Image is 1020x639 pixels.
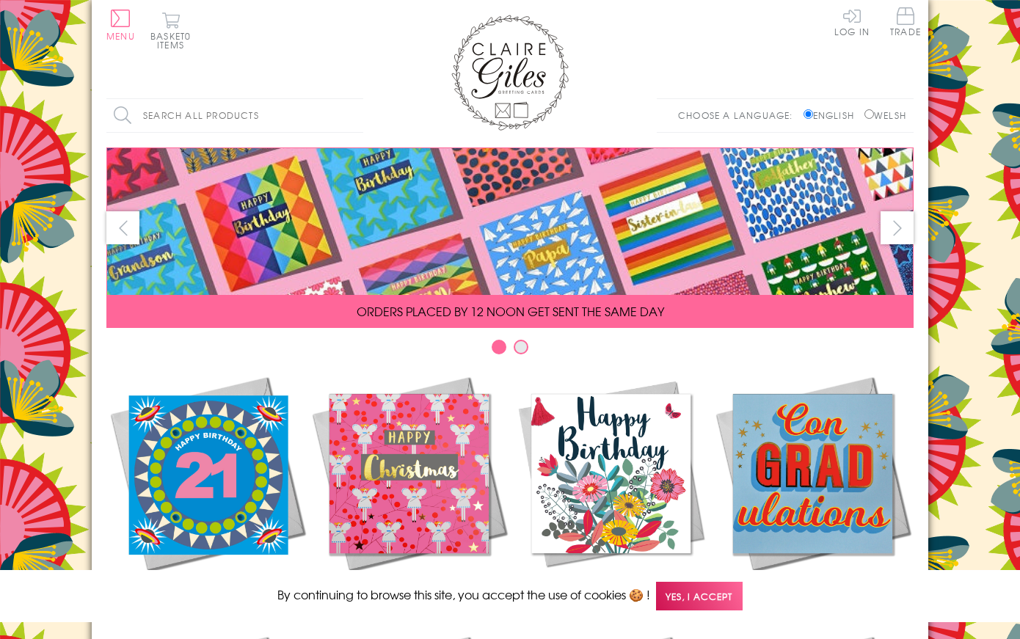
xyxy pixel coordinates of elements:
[678,109,801,122] p: Choose a language:
[106,373,308,603] a: New Releases
[349,99,363,132] input: Search
[492,340,506,354] button: Carousel Page 1 (Current Slide)
[864,109,906,122] label: Welsh
[510,373,712,603] a: Birthdays
[656,582,743,610] span: Yes, I accept
[881,211,914,244] button: next
[357,302,664,320] span: ORDERS PLACED BY 12 NOON GET SENT THE SAME DAY
[106,10,135,40] button: Menu
[890,7,921,39] a: Trade
[451,15,569,131] img: Claire Giles Greetings Cards
[157,29,191,51] span: 0 items
[308,373,510,603] a: Christmas
[864,109,874,119] input: Welsh
[106,29,135,43] span: Menu
[712,373,914,603] a: Academic
[106,99,363,132] input: Search all products
[804,109,813,119] input: English
[106,211,139,244] button: prev
[834,7,870,36] a: Log In
[514,340,528,354] button: Carousel Page 2
[804,109,861,122] label: English
[106,339,914,362] div: Carousel Pagination
[890,7,921,36] span: Trade
[150,12,191,49] button: Basket0 items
